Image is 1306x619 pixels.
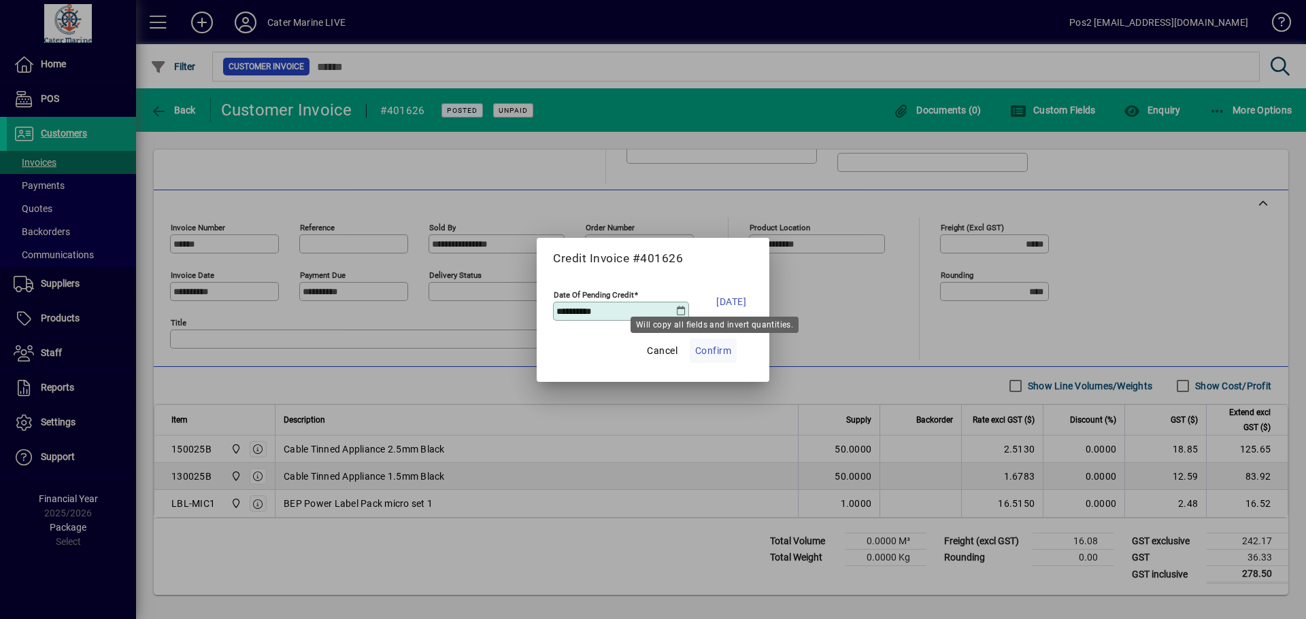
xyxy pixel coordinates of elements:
h5: Credit Invoice #401626 [553,251,753,266]
span: [DATE] [716,294,746,310]
mat-label: Date Of Pending Credit [554,289,634,299]
div: Will copy all fields and invert quantities. [631,317,799,333]
button: Confirm [690,338,737,363]
button: Cancel [641,338,684,363]
span: Confirm [695,342,732,359]
span: Cancel [647,342,677,359]
button: [DATE] [709,285,753,319]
